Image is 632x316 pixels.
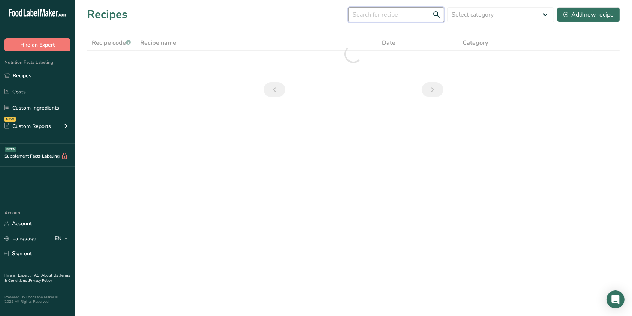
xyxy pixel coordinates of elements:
a: Terms & Conditions . [4,273,70,283]
h1: Recipes [87,6,127,23]
a: Previous page [264,82,285,97]
button: Add new recipe [557,7,620,22]
div: EN [55,234,70,243]
a: Language [4,232,36,245]
a: Hire an Expert . [4,273,31,278]
button: Hire an Expert [4,38,70,51]
div: Open Intercom Messenger [607,290,625,308]
a: Privacy Policy [29,278,52,283]
a: About Us . [42,273,60,278]
div: Custom Reports [4,122,51,130]
div: NEW [4,117,16,122]
div: Add new recipe [563,10,614,19]
div: BETA [5,147,16,152]
div: Powered By FoodLabelMaker © 2025 All Rights Reserved [4,295,70,304]
a: Next page [422,82,443,97]
input: Search for recipe [348,7,444,22]
a: FAQ . [33,273,42,278]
